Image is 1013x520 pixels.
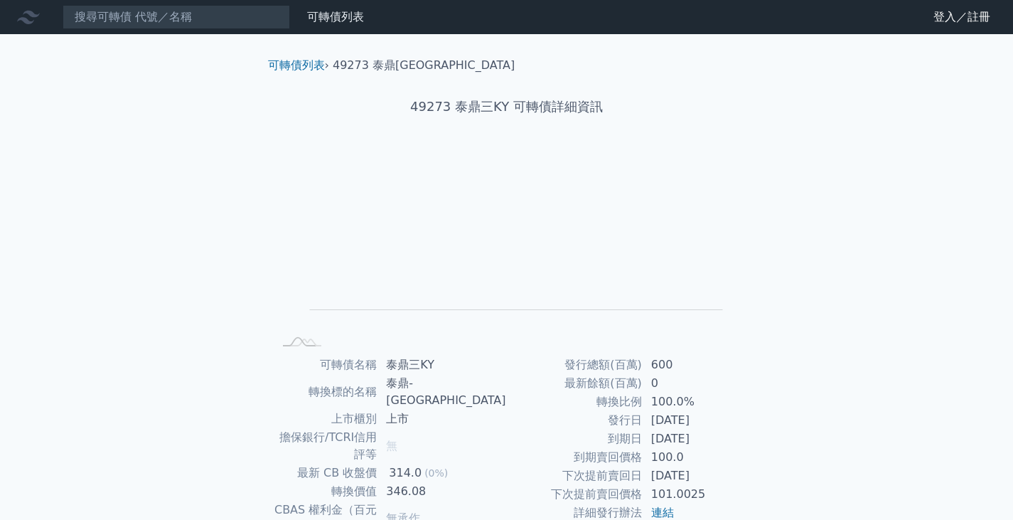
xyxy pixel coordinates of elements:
[274,482,378,501] td: 轉換價值
[386,439,397,452] span: 無
[643,374,740,393] td: 0
[424,467,448,479] span: (0%)
[507,411,643,430] td: 發行日
[643,485,740,504] td: 101.0025
[274,428,378,464] td: 擔保銀行/TCRI信用評等
[377,356,506,374] td: 泰鼎三KY
[333,57,515,74] li: 49273 泰鼎[GEOGRAPHIC_DATA]
[274,356,378,374] td: 可轉債名稱
[274,464,378,482] td: 最新 CB 收盤價
[257,97,757,117] h1: 49273 泰鼎三KY 可轉債詳細資訊
[296,161,723,331] g: Chart
[63,5,290,29] input: 搜尋可轉債 代號／名稱
[377,482,506,501] td: 346.08
[922,6,1002,28] a: 登入／註冊
[507,356,643,374] td: 發行總額(百萬)
[643,393,740,411] td: 100.0%
[643,448,740,467] td: 100.0
[643,467,740,485] td: [DATE]
[377,374,506,410] td: 泰鼎-[GEOGRAPHIC_DATA]
[643,430,740,448] td: [DATE]
[274,374,378,410] td: 轉換標的名稱
[307,10,364,23] a: 可轉債列表
[274,410,378,428] td: 上市櫃別
[643,356,740,374] td: 600
[268,58,325,72] a: 可轉債列表
[507,374,643,393] td: 最新餘額(百萬)
[507,430,643,448] td: 到期日
[507,485,643,504] td: 下次提前賣回價格
[386,465,424,482] div: 314.0
[651,506,674,519] a: 連結
[377,410,506,428] td: 上市
[507,467,643,485] td: 下次提前賣回日
[507,448,643,467] td: 到期賣回價格
[507,393,643,411] td: 轉換比例
[643,411,740,430] td: [DATE]
[268,57,329,74] li: ›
